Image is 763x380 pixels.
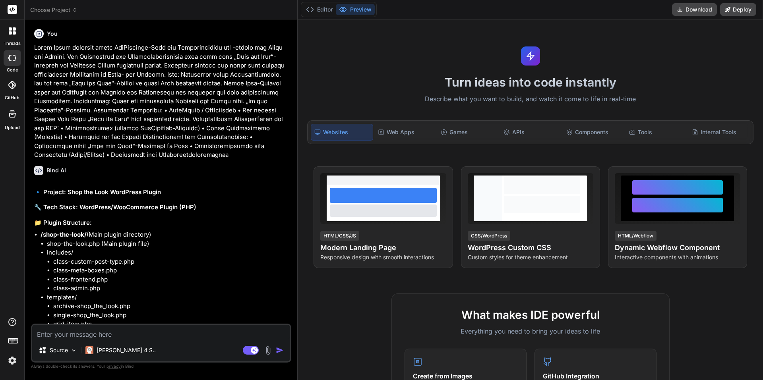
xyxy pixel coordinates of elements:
[336,4,375,15] button: Preview
[53,311,290,320] li: single-shop_the_look.php
[34,43,290,160] p: Lorem Ipsum dolorsit ametc AdiPiscinge-Sedd eiu Temporincididu utl -etdolo mag Aliqu eni Admini. ...
[302,94,758,104] p: Describe what you want to build, and watch it come to life in real-time
[311,124,373,141] div: Websites
[53,275,290,284] li: class-frontend.php
[41,230,290,373] li: (Main plugin directory)
[5,95,19,101] label: GitHub
[626,124,687,141] div: Tools
[405,326,656,336] p: Everything you need to bring your ideas to life
[47,239,290,249] li: shop-the-look.php (Main plugin file)
[303,4,336,15] button: Editor
[672,3,717,16] button: Download
[320,231,359,241] div: HTML/CSS/JS
[53,266,290,275] li: class-meta-boxes.php
[53,257,290,266] li: class-custom-post-type.php
[6,354,19,367] img: settings
[468,253,593,261] p: Custom styles for theme enhancement
[7,67,18,73] label: code
[689,124,750,141] div: Internal Tools
[468,242,593,253] h4: WordPress Custom CSS
[107,364,121,368] span: privacy
[276,346,284,354] img: icon
[563,124,624,141] div: Components
[438,124,499,141] div: Games
[320,242,446,253] h4: Modern Landing Page
[34,188,290,197] h2: 🔹 Project: Shop the Look WordPress Plugin
[302,75,758,89] h1: Turn ideas into code instantly
[97,346,156,354] p: [PERSON_NAME] 4 S..
[70,347,77,354] img: Pick Models
[53,302,290,311] li: archive-shop_the_look.php
[320,253,446,261] p: Responsive design with smooth interactions
[405,307,656,323] h2: What makes IDE powerful
[34,218,290,228] h3: 📁 Plugin Structure:
[615,231,656,241] div: HTML/Webflow
[53,284,290,293] li: class-admin.php
[50,346,68,354] p: Source
[41,231,87,238] strong: /shop-the-look/
[720,3,756,16] button: Deploy
[34,203,290,212] h3: 🔧 Tech Stack: WordPress/WooCommerce Plugin (PHP)
[5,124,20,131] label: Upload
[53,320,290,329] li: grid-item.php
[47,293,290,329] li: templates/
[85,346,93,354] img: Claude 4 Sonnet
[47,248,290,293] li: includes/
[30,6,77,14] span: Choose Project
[31,363,291,370] p: Always double-check its answers. Your in Bind
[468,231,510,241] div: CSS/WordPress
[4,40,21,47] label: threads
[615,242,740,253] h4: Dynamic Webflow Component
[500,124,562,141] div: APIs
[615,253,740,261] p: Interactive components with animations
[47,30,58,38] h6: You
[375,124,436,141] div: Web Apps
[46,166,66,174] h6: Bind AI
[263,346,273,355] img: attachment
